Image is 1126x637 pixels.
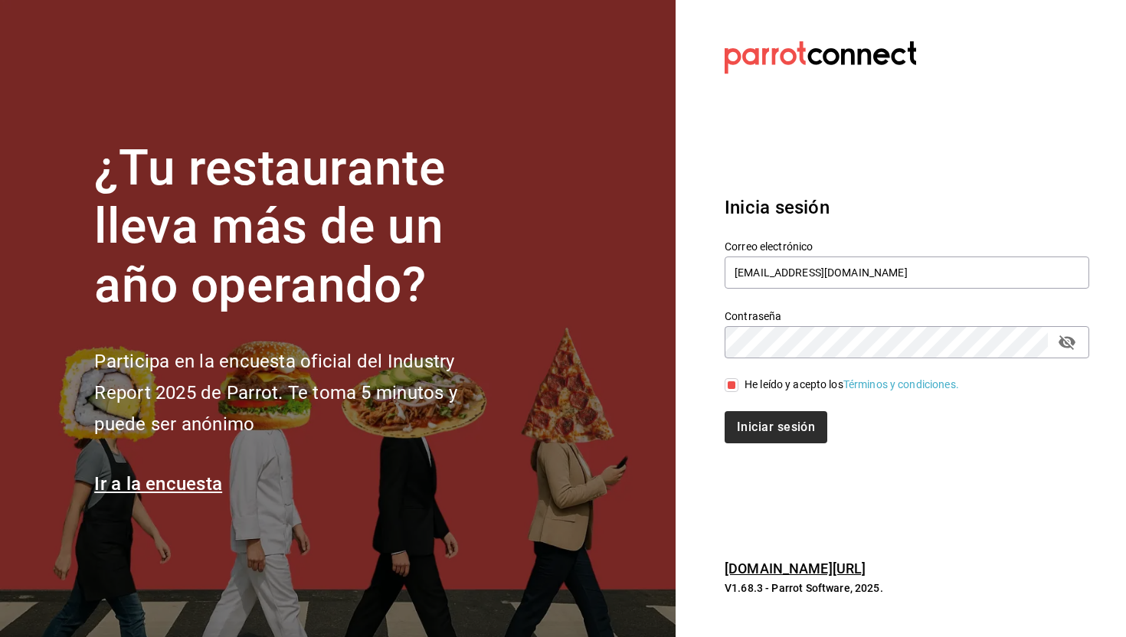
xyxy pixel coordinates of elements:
label: Contraseña [725,310,1089,321]
a: [DOMAIN_NAME][URL] [725,560,866,577]
p: V1.68.3 - Parrot Software, 2025. [725,580,1089,596]
input: Ingresa tu correo electrónico [725,256,1089,289]
a: Ir a la encuesta [94,473,222,495]
button: Iniciar sesión [725,411,827,443]
label: Correo electrónico [725,240,1089,251]
h2: Participa en la encuesta oficial del Industry Report 2025 de Parrot. Te toma 5 minutos y puede se... [94,346,508,439]
div: He leído y acepto los [745,377,959,393]
button: passwordField [1054,329,1080,355]
a: Términos y condiciones. [843,378,959,390]
h1: ¿Tu restaurante lleva más de un año operando? [94,139,508,315]
h3: Inicia sesión [725,194,1089,221]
